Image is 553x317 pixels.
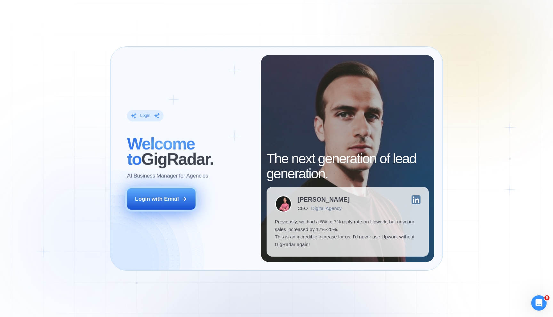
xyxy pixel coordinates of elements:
[267,151,429,182] h2: The next generation of lead generation.
[135,195,179,203] div: Login with Email
[275,218,421,248] p: Previously, we had a 5% to 7% reply rate on Upwork, but now our sales increased by 17%-20%. This ...
[127,136,253,167] h2: ‍ GigRadar.
[140,113,150,118] div: Login
[531,295,547,311] iframe: Intercom live chat
[311,205,341,211] div: Digital Agency
[127,188,196,210] button: Login with Email
[298,205,308,211] div: CEO
[127,135,195,168] span: Welcome to
[127,172,208,180] p: AI Business Manager for Agencies
[298,197,350,203] div: [PERSON_NAME]
[544,295,549,300] span: 5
